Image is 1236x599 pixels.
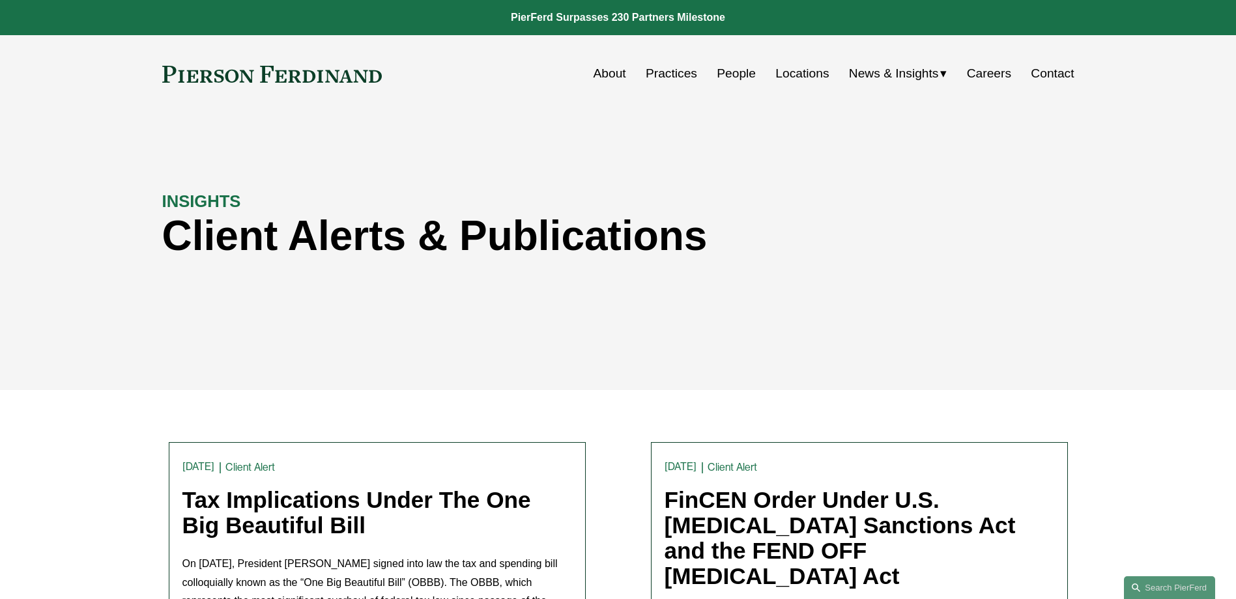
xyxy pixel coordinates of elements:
strong: INSIGHTS [162,192,241,210]
time: [DATE] [665,462,697,472]
a: People [717,61,756,86]
span: News & Insights [849,63,939,85]
h1: Client Alerts & Publications [162,212,846,260]
a: Client Alert [225,461,275,473]
a: Practices [646,61,697,86]
a: Client Alert [708,461,757,473]
a: Search this site [1124,576,1215,599]
a: Careers [967,61,1011,86]
time: [DATE] [182,462,215,472]
a: FinCEN Order Under U.S. [MEDICAL_DATA] Sanctions Act and the FEND OFF [MEDICAL_DATA] Act [665,487,1016,588]
a: folder dropdown [849,61,947,86]
a: About [594,61,626,86]
a: Locations [775,61,829,86]
a: Tax Implications Under The One Big Beautiful Bill [182,487,531,538]
a: Contact [1031,61,1074,86]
